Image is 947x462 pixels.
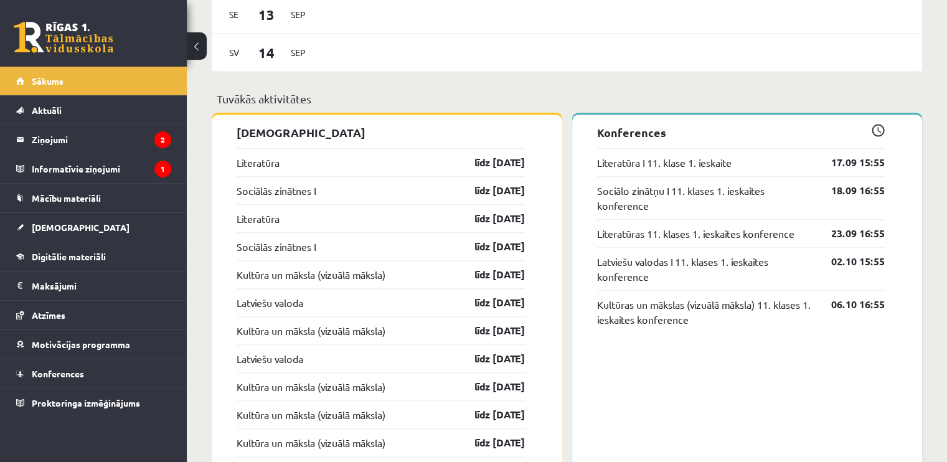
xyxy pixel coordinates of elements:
[32,125,171,154] legend: Ziņojumi
[32,397,140,408] span: Proktoringa izmēģinājums
[32,251,106,262] span: Digitālie materiāli
[813,226,885,241] a: 23.09 16:55
[237,379,385,394] a: Kultūra un māksla (vizuālā māksla)
[453,435,525,450] a: līdz [DATE]
[16,184,171,212] a: Mācību materiāli
[16,125,171,154] a: Ziņojumi2
[237,239,316,254] a: Sociālās zinātnes I
[813,155,885,170] a: 17.09 15:55
[597,124,885,141] p: Konferences
[237,435,385,450] a: Kultūra un māksla (vizuālā māksla)
[285,5,311,24] span: Sep
[16,154,171,183] a: Informatīvie ziņojumi1
[247,4,286,25] span: 13
[16,271,171,300] a: Maksājumi
[597,226,794,241] a: Literatūras 11. klases 1. ieskaites konference
[453,183,525,198] a: līdz [DATE]
[237,323,385,338] a: Kultūra un māksla (vizuālā māksla)
[597,254,813,284] a: Latviešu valodas I 11. klases 1. ieskaites konference
[597,183,813,213] a: Sociālo zinātņu I 11. klases 1. ieskaites konference
[237,295,303,310] a: Latviešu valoda
[16,96,171,125] a: Aktuāli
[16,330,171,359] a: Motivācijas programma
[453,295,525,310] a: līdz [DATE]
[32,309,65,321] span: Atzīmes
[247,42,286,63] span: 14
[453,155,525,170] a: līdz [DATE]
[32,75,64,87] span: Sākums
[813,254,885,269] a: 02.10 15:55
[16,389,171,417] a: Proktoringa izmēģinājums
[237,155,280,170] a: Literatūra
[453,351,525,366] a: līdz [DATE]
[154,161,171,177] i: 1
[16,301,171,329] a: Atzīmes
[16,359,171,388] a: Konferences
[285,43,311,62] span: Sep
[237,124,525,141] p: [DEMOGRAPHIC_DATA]
[453,407,525,422] a: līdz [DATE]
[32,271,171,300] legend: Maksājumi
[453,323,525,338] a: līdz [DATE]
[597,155,732,170] a: Literatūra I 11. klase 1. ieskaite
[237,407,385,422] a: Kultūra un māksla (vizuālā māksla)
[32,192,101,204] span: Mācību materiāli
[453,211,525,226] a: līdz [DATE]
[32,105,62,116] span: Aktuāli
[32,222,130,233] span: [DEMOGRAPHIC_DATA]
[597,297,813,327] a: Kultūras un mākslas (vizuālā māksla) 11. klases 1. ieskaites konference
[813,183,885,198] a: 18.09 16:55
[237,211,280,226] a: Literatūra
[32,154,171,183] legend: Informatīvie ziņojumi
[453,267,525,282] a: līdz [DATE]
[32,368,84,379] span: Konferences
[453,379,525,394] a: līdz [DATE]
[221,5,247,24] span: Se
[217,90,917,107] p: Tuvākās aktivitātes
[16,67,171,95] a: Sākums
[237,267,385,282] a: Kultūra un māksla (vizuālā māksla)
[221,43,247,62] span: Sv
[14,22,113,53] a: Rīgas 1. Tālmācības vidusskola
[32,339,130,350] span: Motivācijas programma
[16,213,171,242] a: [DEMOGRAPHIC_DATA]
[16,242,171,271] a: Digitālie materiāli
[813,297,885,312] a: 06.10 16:55
[237,351,303,366] a: Latviešu valoda
[237,183,316,198] a: Sociālās zinātnes I
[154,131,171,148] i: 2
[453,239,525,254] a: līdz [DATE]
